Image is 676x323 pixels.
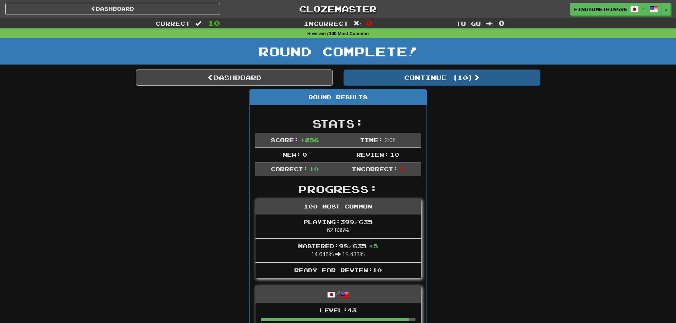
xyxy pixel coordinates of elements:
[369,243,378,249] span: + 5
[309,166,319,172] span: 10
[302,151,307,158] span: 0
[250,90,427,105] div: Round Results
[255,183,421,195] h2: Progress:
[155,20,190,27] span: Correct
[642,6,646,11] span: /
[136,69,333,86] a: Dashboard
[320,307,357,313] span: Level: 43
[255,215,421,239] li: 62.835%
[344,69,540,86] button: Continue (10)
[360,137,383,143] span: Time:
[208,19,220,27] span: 10
[399,166,404,172] span: 0
[329,31,369,36] strong: 100 Most Common
[352,166,398,172] span: Incorrect:
[385,137,396,143] span: 2 : 0 8
[499,19,505,27] span: 0
[303,218,373,225] span: Playing: 399 / 635
[366,19,372,27] span: 0
[298,243,378,249] span: Mastered: 98 / 635
[5,3,220,15] a: Dashboard
[2,44,674,59] h1: Round Complete!
[255,238,421,263] li: 14.646% 15.433%
[570,3,662,16] a: findsomethingbettertodo /
[271,137,298,143] span: Score:
[353,21,361,27] span: :
[195,21,203,27] span: :
[255,118,421,129] h2: Stats:
[456,20,481,27] span: To go
[390,151,399,158] span: 10
[282,151,301,158] span: New:
[294,267,382,273] span: Ready for Review: 10
[255,199,421,215] div: 100 Most Common
[574,6,627,12] span: findsomethingbettertodo
[300,137,319,143] span: + 256
[271,166,308,172] span: Correct:
[356,151,389,158] span: Review:
[486,21,494,27] span: :
[231,3,445,15] a: Clozemaster
[255,286,421,302] div: /
[304,20,348,27] span: Incorrect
